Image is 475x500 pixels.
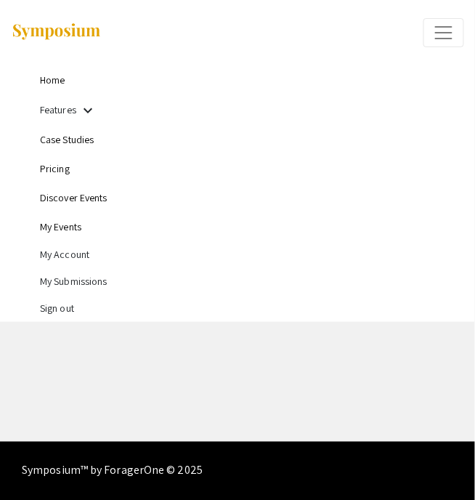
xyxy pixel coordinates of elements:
li: My Submissions [40,268,464,295]
a: Pricing [40,162,70,175]
a: Features [40,103,76,116]
button: Expand or Collapse Menu [423,18,464,47]
a: Home [40,73,65,86]
a: Case Studies [40,133,94,146]
div: Symposium™ by ForagerOne © 2025 [22,442,203,500]
a: My Events [40,220,81,233]
a: Discover Events [40,191,107,204]
iframe: Chat [11,435,62,489]
li: Sign out [40,295,464,322]
mat-icon: Expand Features list [79,102,97,119]
li: My Account [40,241,464,268]
img: Symposium by ForagerOne [11,23,102,42]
